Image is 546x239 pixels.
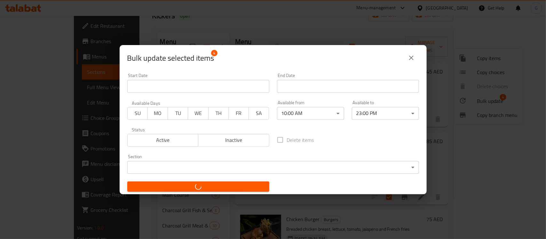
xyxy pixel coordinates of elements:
[201,135,267,145] span: Inactive
[287,136,314,144] span: Delete items
[352,107,419,120] div: 23:00 PM
[130,109,145,118] span: SU
[127,134,199,147] button: Active
[404,50,419,66] button: close
[198,134,269,147] button: Inactive
[277,107,344,120] div: 10:00 AM
[231,109,246,118] span: FR
[147,107,168,120] button: MO
[249,107,269,120] button: SA
[130,135,196,145] span: Active
[170,109,186,118] span: TU
[211,109,226,118] span: TH
[251,109,266,118] span: SA
[188,107,208,120] button: WE
[127,53,214,63] span: Selected items count
[150,109,165,118] span: MO
[127,107,148,120] button: SU
[191,109,206,118] span: WE
[211,50,218,56] span: 4
[228,107,249,120] button: FR
[168,107,188,120] button: TU
[127,161,419,174] div: ​
[208,107,229,120] button: TH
